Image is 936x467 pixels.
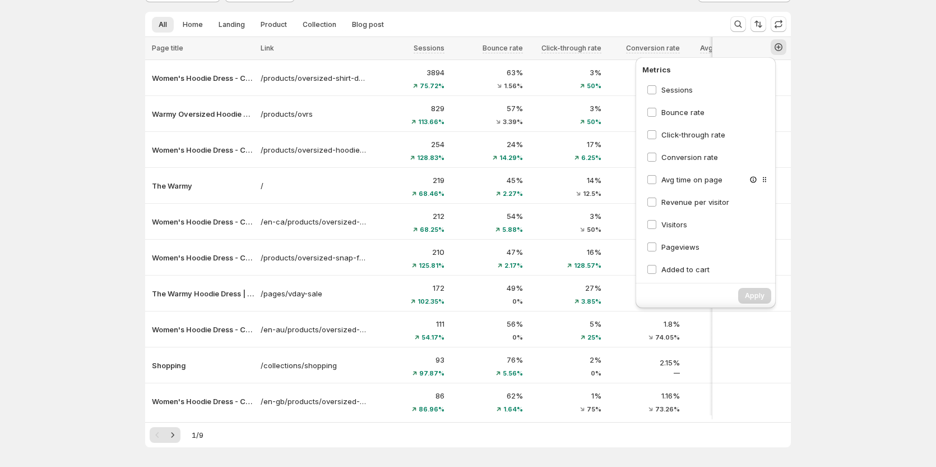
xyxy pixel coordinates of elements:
span: 0% [512,334,523,341]
button: Next [165,427,180,443]
p: 172 [373,282,444,294]
span: Click-through rate [661,130,725,139]
nav: Pagination [150,427,180,443]
p: 254 [373,139,444,150]
span: 3.85% [581,298,601,305]
button: Women's Hoodie Dress - Casual Long Sleeve Pullover Sweatshirt Dress [152,252,254,263]
button: Women's Hoodie Dress - Casual Long Sleeve Pullover Sweatshirt Dress [152,144,254,155]
p: Metrics [642,64,769,75]
span: Blog post [352,20,384,29]
span: 97.87% [419,370,444,377]
span: Avg time on page [700,44,758,52]
p: 76% [451,354,523,365]
p: 829 [373,103,444,114]
p: 40.86s [687,318,758,329]
a: /products/ovrs [261,108,366,120]
p: 86 [373,390,444,401]
span: Bounce rate [661,108,705,117]
span: 68.25% [420,226,444,233]
button: Shopping [152,360,254,371]
p: 16% [530,246,601,258]
p: 45% [451,175,523,186]
span: 5.88% [502,226,523,233]
p: /products/oversized-shirt-dress [261,72,366,84]
span: Collection [303,20,336,29]
span: Conversion rate [626,44,680,52]
span: 128.83% [417,154,444,161]
span: Sessions [661,85,693,94]
p: 17% [530,139,601,150]
p: 5.48% [608,175,680,186]
p: 3% [608,67,680,78]
p: 2.91% [608,282,680,294]
span: 0% [591,370,601,377]
span: 54.17% [421,334,444,341]
a: /en-ca/products/oversized-shirt-dress [261,216,366,227]
span: 2.27% [503,190,523,197]
span: 1.56% [504,83,523,89]
span: Bounce rate [483,44,523,52]
p: 3% [530,103,601,114]
p: 2.15% [608,357,680,368]
span: All [159,20,167,29]
span: 102.35% [418,298,444,305]
span: Sessions [414,44,444,52]
p: 47% [451,246,523,258]
button: Women's Hoodie Dress - Casual Long Sleeve Pullover Sweatshirt Dress [152,396,254,407]
span: 1.64% [503,406,523,413]
span: 75% [587,406,601,413]
span: Link [261,44,274,52]
p: 5% [530,318,601,329]
a: /collections/shopping [261,360,366,371]
p: The Warmy Hoodie Dress | The Perfect Valentine’s Day Gift [152,288,254,299]
a: /en-au/products/oversized-shirt-dress [261,324,366,335]
span: 50% [587,83,601,89]
p: 1% [530,390,601,401]
p: 57% [451,103,523,114]
span: Added to cart [661,265,710,274]
span: Avg time on page [661,175,722,184]
span: 0% [512,298,523,305]
p: 3% [530,67,601,78]
span: 73.26% [655,406,680,413]
span: 2.17% [504,262,523,269]
span: Landing [219,20,245,29]
p: 62% [451,390,523,401]
p: Warmy Oversized Hoodie Dress – Ultra-Soft Fleece Sweatshirt Dress for Women (Plus Size S-3XL), Co... [152,108,254,120]
span: 5.56% [503,370,523,377]
p: 34.67s [687,393,758,404]
button: Women's Hoodie Dress - Casual Long Sleeve Pullover Sweatshirt Dress [152,216,254,227]
p: 4.29% [608,246,680,258]
p: 8.66% [608,139,680,150]
span: 6.25% [581,154,601,161]
span: Revenue per visitor [661,198,729,207]
span: 128.57% [574,262,601,269]
p: 3894 [373,67,444,78]
a: /products/oversized-snap-fit-hoodie [261,252,366,263]
button: Women's Hoodie Dress - Casual Long Sleeve Pullover Sweatshirt Dress [152,324,254,335]
p: 93 [373,354,444,365]
span: 1 / 9 [192,429,203,441]
p: / [261,180,366,191]
p: 1.8% [608,318,680,329]
a: /products/oversized-hoodie-dress [261,144,366,155]
span: Product [261,20,287,29]
p: 1.16% [608,390,680,401]
p: /en-gb/products/oversized-shirt-dress [261,396,366,407]
button: Women's Hoodie Dress - Casual Long Sleeve Pullover Sweatshirt Dress [152,72,254,84]
span: 25% [587,334,601,341]
p: 54% [451,210,523,222]
p: The Warmy [152,180,254,191]
p: 212 [373,210,444,222]
p: 63% [451,67,523,78]
span: 3.39% [503,118,523,125]
span: 125.81% [419,262,444,269]
span: Page title [152,44,183,52]
span: Pageviews [661,242,699,251]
